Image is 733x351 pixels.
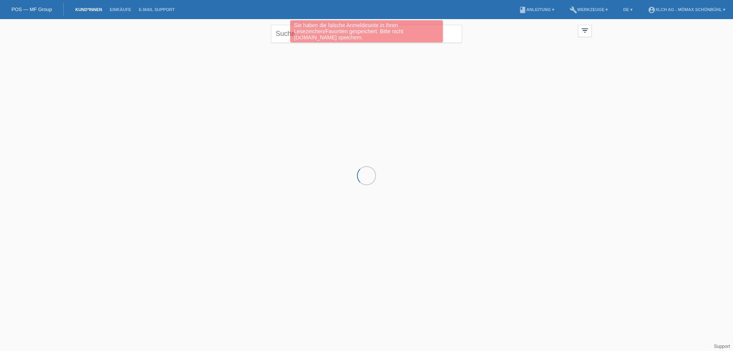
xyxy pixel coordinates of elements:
[644,7,729,12] a: account_circleXLCH AG - Mömax Schönbühl ▾
[519,6,526,14] i: book
[619,7,636,12] a: DE ▾
[515,7,558,12] a: bookAnleitung ▾
[71,7,106,12] a: Kund*innen
[106,7,135,12] a: Einkäufe
[290,20,443,42] div: Sie haben die falsche Anmeldeseite in Ihren Lesezeichen/Favoriten gespeichert. Bitte nicht [DOMAI...
[135,7,179,12] a: E-Mail Support
[570,6,577,14] i: build
[648,6,656,14] i: account_circle
[566,7,612,12] a: buildWerkzeuge ▾
[714,344,730,349] a: Support
[11,6,52,12] a: POS — MF Group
